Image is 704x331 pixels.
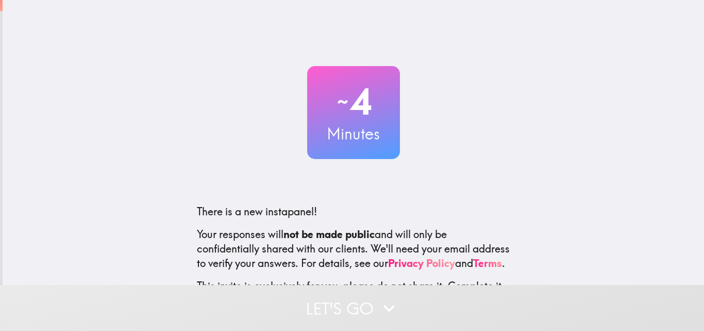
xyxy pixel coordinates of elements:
[307,123,400,145] h3: Minutes
[336,86,350,117] span: ~
[197,279,510,308] p: This invite is exclusively for you, please do not share it. Complete it soon because spots are li...
[307,81,400,123] h2: 4
[197,205,317,218] span: There is a new instapanel!
[197,227,510,271] p: Your responses will and will only be confidentially shared with our clients. We'll need your emai...
[388,257,455,270] a: Privacy Policy
[283,228,375,241] b: not be made public
[473,257,502,270] a: Terms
